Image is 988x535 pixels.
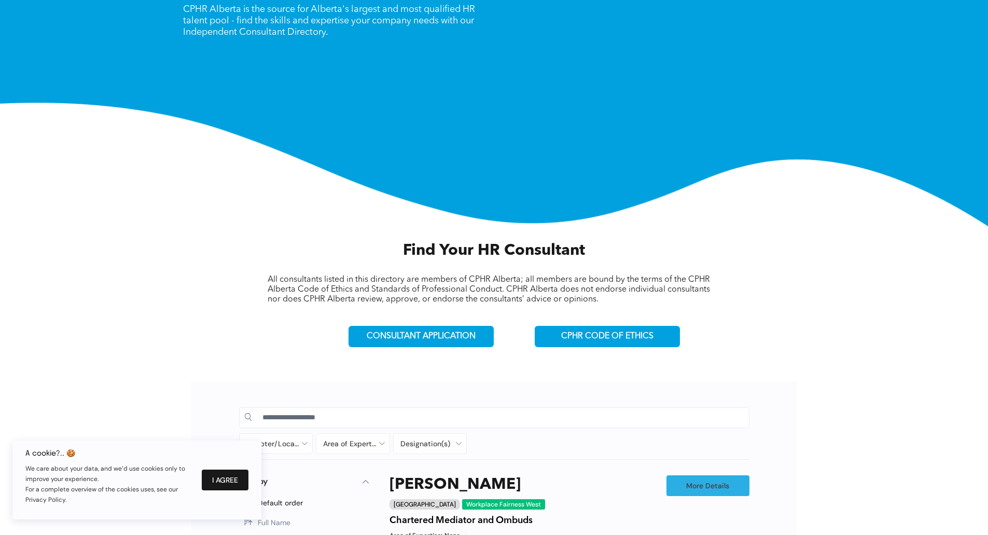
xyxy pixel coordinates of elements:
span: All consultants listed in this directory are members of CPHR Alberta; all members are bound by th... [268,276,710,304]
span: CPHR CODE OF ETHICS [561,332,653,341]
p: We care about your data, and we’d use cookies only to improve your experience. For a complete ove... [25,463,191,505]
h6: A cookie?.. 🍪 [25,449,191,457]
div: Workplace Fairness West [462,499,545,510]
button: I Agree [202,470,248,490]
a: More Details [666,475,749,496]
span: CPHR Alberta is the source for Alberta's largest and most qualified HR talent pool - find the ski... [183,5,475,37]
a: CPHR CODE OF ETHICS [535,326,680,347]
span: CONSULTANT APPLICATION [367,332,476,341]
h4: Chartered Mediator and Ombuds [389,515,533,526]
p: Sort by [239,475,268,488]
span: Default order [258,498,303,507]
span: Find Your HR Consultant [403,243,585,258]
div: [GEOGRAPHIC_DATA] [389,499,460,510]
span: Full Name [258,518,290,527]
a: CONSULTANT APPLICATION [349,326,494,347]
a: [PERSON_NAME] [389,475,521,494]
